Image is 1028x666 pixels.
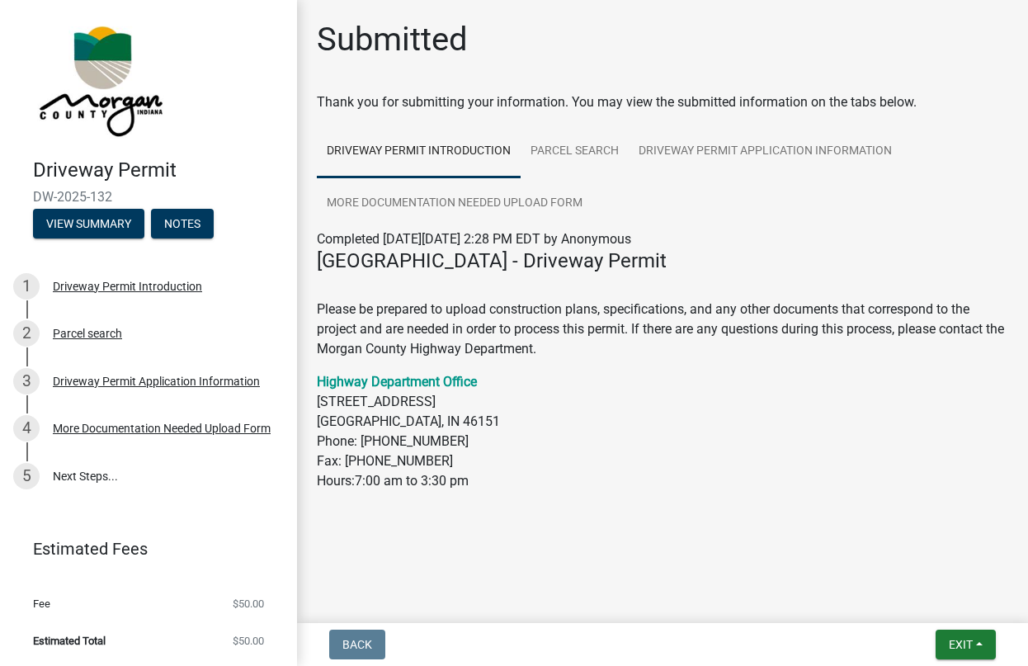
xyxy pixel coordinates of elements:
[33,209,144,239] button: View Summary
[13,532,271,565] a: Estimated Fees
[53,376,260,387] div: Driveway Permit Application Information
[151,218,214,231] wm-modal-confirm: Notes
[33,598,50,609] span: Fee
[317,177,592,230] a: More Documentation Needed Upload Form
[317,249,1008,273] h4: [GEOGRAPHIC_DATA] - Driveway Permit
[329,630,385,659] button: Back
[317,374,477,390] a: Highway Department Office
[13,463,40,489] div: 5
[13,273,40,300] div: 1
[53,328,122,339] div: Parcel search
[13,368,40,394] div: 3
[317,125,521,178] a: Driveway Permit Introduction
[53,281,202,292] div: Driveway Permit Introduction
[13,320,40,347] div: 2
[342,638,372,651] span: Back
[629,125,902,178] a: Driveway Permit Application Information
[33,189,264,205] span: DW-2025-132
[317,20,468,59] h1: Submitted
[151,209,214,239] button: Notes
[33,17,166,141] img: Morgan County, Indiana
[949,638,973,651] span: Exit
[521,125,629,178] a: Parcel search
[33,218,144,231] wm-modal-confirm: Summary
[233,598,264,609] span: $50.00
[33,158,284,182] h4: Driveway Permit
[317,372,1008,491] p: [STREET_ADDRESS] [GEOGRAPHIC_DATA], IN 46151 Phone: [PHONE_NUMBER] Fax: [PHONE_NUMBER] Hours:7:00...
[33,635,106,646] span: Estimated Total
[13,415,40,442] div: 4
[936,630,996,659] button: Exit
[317,280,1008,359] p: Please be prepared to upload construction plans, specifications, and any other documents that cor...
[53,423,271,434] div: More Documentation Needed Upload Form
[317,231,631,247] span: Completed [DATE][DATE] 2:28 PM EDT by Anonymous
[317,92,1008,112] div: Thank you for submitting your information. You may view the submitted information on the tabs below.
[233,635,264,646] span: $50.00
